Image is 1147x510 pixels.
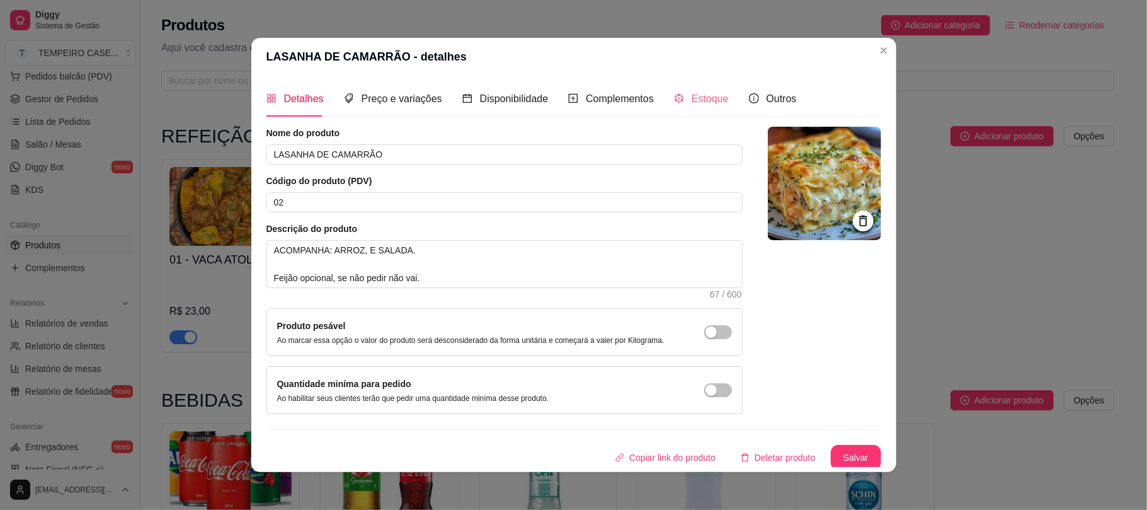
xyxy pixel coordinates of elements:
[277,393,549,403] p: Ao habilitar seus clientes terão que pedir uma quantidade miníma desse produto.
[277,335,665,345] p: Ao marcar essa opção o valor do produto será desconsiderado da forma unitária e começará a valer ...
[462,93,472,103] span: calendar
[344,93,354,103] span: tags
[267,241,742,287] textarea: ACOMPANHA: ARROZ, E SALADA. Feijão opcional, se não pedir não vai.
[874,40,894,61] button: Close
[277,321,346,331] label: Produto pesável
[266,223,743,235] article: Descrição do produto
[284,93,324,104] span: Detalhes
[731,445,826,470] button: deleteDeletar produto
[480,93,549,104] span: Disponibilidade
[674,93,684,103] span: code-sandbox
[266,192,743,212] input: Ex.: 123
[741,453,750,462] span: delete
[266,127,743,139] article: Nome do produto
[749,93,759,103] span: info-circle
[568,93,578,103] span: plus-square
[266,93,277,103] span: appstore
[605,445,726,470] button: Copiar link do produto
[266,144,743,165] input: Ex.: Hamburguer de costela
[586,93,654,104] span: Complementos
[768,127,881,240] img: logo da loja
[277,379,411,389] label: Quantidade miníma para pedido
[767,93,797,104] span: Outros
[251,38,896,76] header: LASANHA DE CAMARRÃO - detalhes
[362,93,442,104] span: Preço e variações
[266,175,743,187] article: Código do produto (PDV)
[831,445,881,470] button: Salvar
[692,93,729,104] span: Estoque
